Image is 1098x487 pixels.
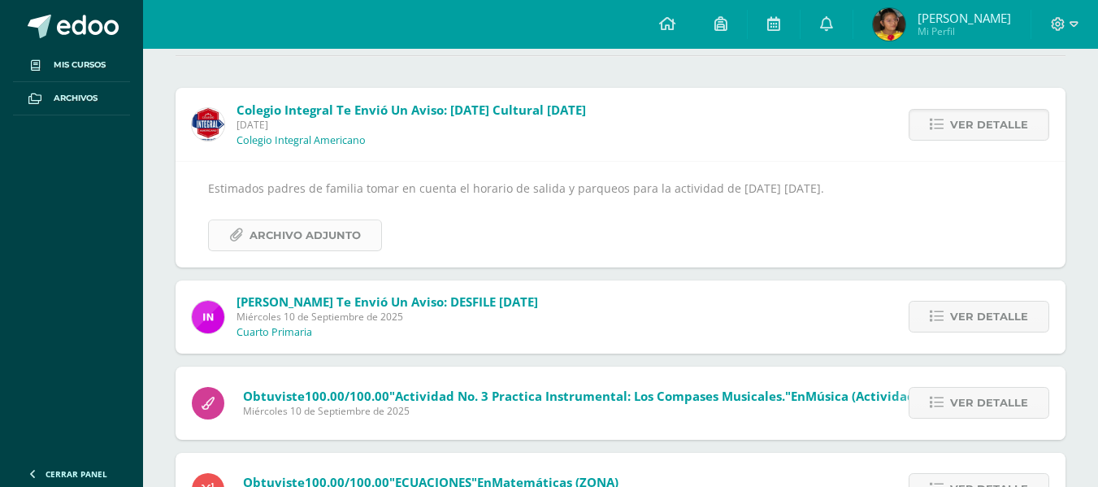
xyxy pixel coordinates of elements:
span: [DATE] [237,118,586,132]
span: Archivos [54,92,98,105]
span: Ver detalle [950,302,1028,332]
span: Música (Actividades ) [805,388,935,404]
span: Ver detalle [950,388,1028,418]
img: 49dcc5f07bc63dd4e845f3f2a9293567.png [192,301,224,333]
span: Cerrar panel [46,468,107,480]
a: Archivo Adjunto [208,220,382,251]
span: Obtuviste en [243,388,935,404]
a: Archivos [13,82,130,115]
span: 100.00/100.00 [305,388,389,404]
span: Archivo Adjunto [250,220,361,250]
span: Miércoles 10 de Septiembre de 2025 [237,310,538,324]
span: Colegio Integral te envió un aviso: [DATE] Cultural [DATE] [237,102,586,118]
div: Estimados padres de familia tomar en cuenta el horario de salida y parqueos para la actividad de ... [208,178,1033,250]
span: Mi Perfil [918,24,1011,38]
a: Mis cursos [13,49,130,82]
span: Miércoles 10 de Septiembre de 2025 [243,404,935,418]
span: [PERSON_NAME] te envió un aviso: DESFILE [DATE] [237,294,538,310]
p: Cuarto Primaria [237,326,312,339]
p: Colegio Integral Americano [237,134,366,147]
span: "Actividad No. 3 Practica instrumental: los compases musicales." [389,388,791,404]
span: Mis cursos [54,59,106,72]
img: 3d8ecf278a7f74c562a74fe44b321cd5.png [192,108,224,141]
span: [PERSON_NAME] [918,10,1011,26]
img: 76808ff11c9f4b1db440eb77bb33f0fa.png [873,8,905,41]
span: Ver detalle [950,110,1028,140]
